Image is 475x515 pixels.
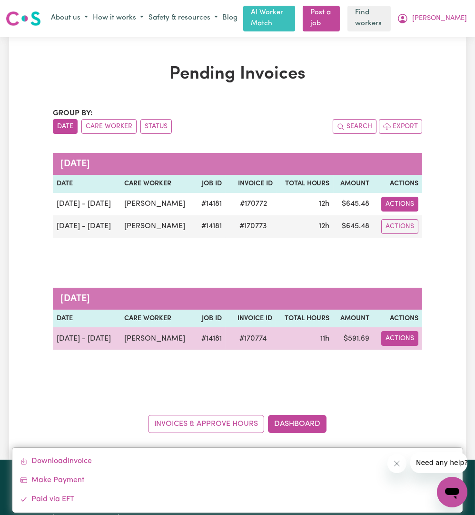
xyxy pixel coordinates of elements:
[195,215,226,238] td: # 14181
[333,327,373,350] td: $ 591.69
[276,310,333,328] th: Total Hours
[234,221,273,232] span: # 170773
[120,310,195,328] th: Care Worker
[303,6,340,31] a: Post a job
[319,200,330,208] span: 12 hours
[53,153,422,175] caption: [DATE]
[195,193,226,215] td: # 14181
[53,64,422,85] h1: Pending Invoices
[220,11,239,26] a: Blog
[319,222,330,230] span: 12 hours
[334,175,374,193] th: Amount
[333,310,373,328] th: Amount
[333,119,376,134] button: Search
[53,119,78,134] button: sort invoices by date
[148,415,264,433] a: Invoices & Approve Hours
[6,10,41,27] img: Careseekers logo
[387,454,406,473] iframe: Close message
[195,175,226,193] th: Job ID
[373,175,422,193] th: Actions
[120,175,195,193] th: Care Worker
[53,215,120,238] td: [DATE] - [DATE]
[53,327,120,350] td: [DATE] - [DATE]
[243,6,295,31] a: AI Worker Match
[140,119,172,134] button: sort invoices by paid status
[395,10,469,27] button: My Account
[381,197,418,212] button: Actions
[6,8,41,30] a: Careseekers logo
[226,175,277,193] th: Invoice ID
[53,193,120,215] td: [DATE] - [DATE]
[195,310,226,328] th: Job ID
[120,193,195,215] td: [PERSON_NAME]
[120,215,195,238] td: [PERSON_NAME]
[373,310,422,328] th: Actions
[49,10,90,26] button: About us
[90,10,146,26] button: How it works
[381,219,418,234] button: Actions
[53,110,93,117] span: Group by:
[234,333,272,344] span: # 170774
[195,327,226,350] td: # 14181
[334,193,374,215] td: $ 645.48
[53,310,120,328] th: Date
[268,415,327,433] a: Dashboard
[412,13,467,24] span: [PERSON_NAME]
[53,175,120,193] th: Date
[334,215,374,238] td: $ 645.48
[379,119,422,134] button: Export
[120,327,195,350] td: [PERSON_NAME]
[277,175,334,193] th: Total Hours
[234,198,273,210] span: # 170772
[6,7,58,14] span: Need any help?
[226,310,276,328] th: Invoice ID
[410,452,467,473] iframe: Message from company
[320,335,329,343] span: 11 hours
[437,477,467,507] iframe: Button to launch messaging window
[381,331,418,346] button: Actions
[53,288,422,310] caption: [DATE]
[347,6,391,31] a: Find workers
[146,10,220,26] button: Safety & resources
[81,119,137,134] button: sort invoices by care worker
